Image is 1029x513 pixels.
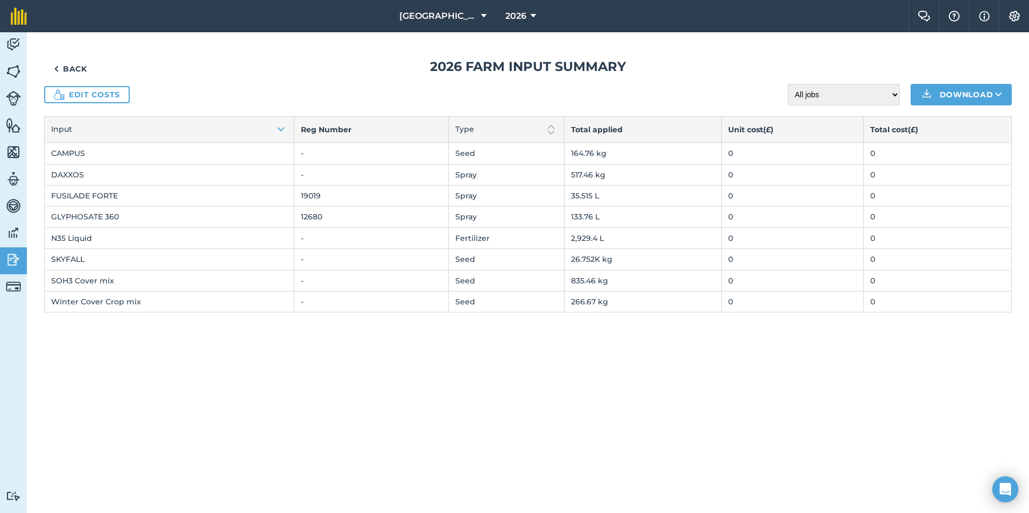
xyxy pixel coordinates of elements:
[6,491,21,501] img: svg+xml;base64,PD94bWwgdmVyc2lvbj0iMS4wIiBlbmNvZGluZz0idXRmLTgiPz4KPCEtLSBHZW5lcmF0b3I6IEFkb2JlIE...
[449,291,565,312] td: Seed
[294,249,448,270] td: -
[54,89,65,100] img: Icon showing a money bag
[449,164,565,185] td: Spray
[565,249,722,270] td: 26.752K kg
[6,171,21,187] img: svg+xml;base64,PD94bWwgdmVyc2lvbj0iMS4wIiBlbmNvZGluZz0idXRmLTgiPz4KPCEtLSBHZW5lcmF0b3I6IEFkb2JlIE...
[274,123,287,136] img: Arrow pointing down to show items are sorted in ascending order
[565,185,722,206] td: 35.515 L
[722,143,863,164] td: 0
[449,270,565,291] td: Seed
[920,88,933,101] img: Download icon
[863,143,1011,164] td: 0
[45,117,294,142] button: Input
[722,117,863,143] th: Unit cost ( £ )
[6,117,21,133] img: svg+xml;base64,PHN2ZyB4bWxucz0iaHR0cDovL3d3dy53My5vcmcvMjAwMC9zdmciIHdpZHRoPSI1NiIgaGVpZ2h0PSI2MC...
[45,143,294,164] td: CAMPUS
[992,476,1018,502] div: Open Intercom Messenger
[979,10,990,23] img: svg+xml;base64,PHN2ZyB4bWxucz0iaHR0cDovL3d3dy53My5vcmcvMjAwMC9zdmciIHdpZHRoPSIxNyIgaGVpZ2h0PSIxNy...
[948,11,961,22] img: A question mark icon
[294,206,448,227] td: 12680
[449,206,565,227] td: Spray
[863,117,1011,143] th: Total cost ( £ )
[6,91,21,106] img: svg+xml;base64,PD94bWwgdmVyc2lvbj0iMS4wIiBlbmNvZGluZz0idXRmLTgiPz4KPCEtLSBHZW5lcmF0b3I6IEFkb2JlIE...
[565,164,722,185] td: 517.46 kg
[6,279,21,294] img: svg+xml;base64,PD94bWwgdmVyc2lvbj0iMS4wIiBlbmNvZGluZz0idXRmLTgiPz4KPCEtLSBHZW5lcmF0b3I6IEFkb2JlIE...
[565,291,722,312] td: 266.67 kg
[399,10,477,23] span: [GEOGRAPHIC_DATA]
[44,58,97,80] a: Back
[6,37,21,53] img: svg+xml;base64,PD94bWwgdmVyc2lvbj0iMS4wIiBlbmNvZGluZz0idXRmLTgiPz4KPCEtLSBHZW5lcmF0b3I6IEFkb2JlIE...
[722,291,863,312] td: 0
[449,227,565,248] td: Fertilizer
[722,227,863,248] td: 0
[45,227,294,248] td: N35 Liquid
[565,206,722,227] td: 133.76 L
[863,249,1011,270] td: 0
[722,206,863,227] td: 0
[863,206,1011,227] td: 0
[565,270,722,291] td: 835.46 kg
[722,185,863,206] td: 0
[863,270,1011,291] td: 0
[449,143,565,164] td: Seed
[294,143,448,164] td: -
[294,117,448,143] th: Reg Number
[45,164,294,185] td: DAXXOS
[44,86,130,103] a: Edit costs
[54,62,59,75] img: svg+xml;base64,PHN2ZyB4bWxucz0iaHR0cDovL3d3dy53My5vcmcvMjAwMC9zdmciIHdpZHRoPSI5IiBoZWlnaHQ9IjI0Ii...
[722,270,863,291] td: 0
[863,164,1011,185] td: 0
[294,164,448,185] td: -
[294,291,448,312] td: -
[911,84,1012,105] button: Download
[6,144,21,160] img: svg+xml;base64,PHN2ZyB4bWxucz0iaHR0cDovL3d3dy53My5vcmcvMjAwMC9zdmciIHdpZHRoPSI1NiIgaGVpZ2h0PSI2MC...
[6,252,21,268] img: svg+xml;base64,PD94bWwgdmVyc2lvbj0iMS4wIiBlbmNvZGluZz0idXRmLTgiPz4KPCEtLSBHZW5lcmF0b3I6IEFkb2JlIE...
[565,117,722,143] th: Total applied
[45,291,294,312] td: Winter Cover Crop mix
[6,198,21,214] img: svg+xml;base64,PD94bWwgdmVyc2lvbj0iMS4wIiBlbmNvZGluZz0idXRmLTgiPz4KPCEtLSBHZW5lcmF0b3I6IEFkb2JlIE...
[449,185,565,206] td: Spray
[6,63,21,80] img: svg+xml;base64,PHN2ZyB4bWxucz0iaHR0cDovL3d3dy53My5vcmcvMjAwMC9zdmciIHdpZHRoPSI1NiIgaGVpZ2h0PSI2MC...
[505,10,526,23] span: 2026
[565,143,722,164] td: 164.76 kg
[294,185,448,206] td: 19019
[449,249,565,270] td: Seed
[863,291,1011,312] td: 0
[44,58,1012,75] h1: 2026 Farm input summary
[294,227,448,248] td: -
[565,227,722,248] td: 2,929.4 L
[918,11,931,22] img: Two speech bubbles overlapping with the left bubble in the forefront
[294,270,448,291] td: -
[1008,11,1021,22] img: A cog icon
[45,249,294,270] td: SKYFALL
[45,185,294,206] td: FUSILADE FORTE
[45,270,294,291] td: SOH3 Cover mix
[545,123,558,136] img: Two arrows, one pointing up and one pointing down to show sort is not active on this column
[722,164,863,185] td: 0
[863,185,1011,206] td: 0
[6,225,21,241] img: svg+xml;base64,PD94bWwgdmVyc2lvbj0iMS4wIiBlbmNvZGluZz0idXRmLTgiPz4KPCEtLSBHZW5lcmF0b3I6IEFkb2JlIE...
[863,227,1011,248] td: 0
[722,249,863,270] td: 0
[11,8,27,25] img: fieldmargin Logo
[449,117,564,142] button: Type
[45,206,294,227] td: GLYPHOSATE 360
